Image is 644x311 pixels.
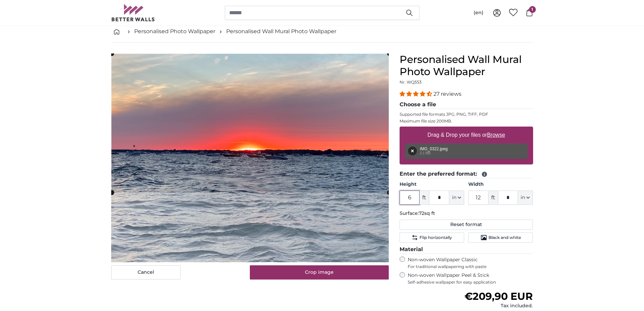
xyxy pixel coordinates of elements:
[400,118,533,124] p: Maximum file size 200MB.
[408,280,533,285] span: Self-adhesive wallpaper for easy application
[464,290,533,303] span: €209,90 EUR
[111,21,533,43] nav: breadcrumbs
[400,245,533,254] legend: Material
[111,4,155,21] img: Betterwalls
[400,53,533,78] h1: Personalised Wall Mural Photo Wallpaper
[488,191,498,205] span: ft
[529,6,536,13] span: 1
[226,27,336,36] a: Personalised Wall Mural Photo Wallpaper
[419,210,435,216] span: 72sq ft
[408,264,533,269] span: For traditional wallpapering with paste
[487,132,505,138] u: Browse
[468,181,533,188] label: Width
[400,170,533,178] legend: Enter the preferred format:
[468,7,489,19] button: (en)
[400,181,464,188] label: Height
[111,265,181,280] button: Cancel
[400,91,433,97] span: 4.41 stars
[134,27,215,36] a: Personalised Photo Wallpaper
[452,194,456,201] span: in
[420,235,452,240] span: Flip horizontally
[400,220,533,230] button: Reset format
[250,265,389,280] button: Crop image
[468,232,533,243] button: Black and white
[488,235,521,240] span: Black and white
[400,232,464,243] button: Flip horizontally
[464,303,533,309] div: Tax included.
[449,191,464,205] button: in
[400,80,422,85] span: Nr. WQ553
[400,210,533,217] p: Surface:
[433,91,461,97] span: 27 reviews
[408,257,533,269] label: Non-woven Wallpaper Classic
[408,272,533,285] label: Non-woven Wallpaper Peel & Stick
[521,194,525,201] span: in
[400,101,533,109] legend: Choose a file
[518,191,533,205] button: in
[420,191,429,205] span: ft
[425,128,507,142] label: Drag & Drop your files or
[400,112,533,117] p: Supported file formats JPG, PNG, TIFF, PDF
